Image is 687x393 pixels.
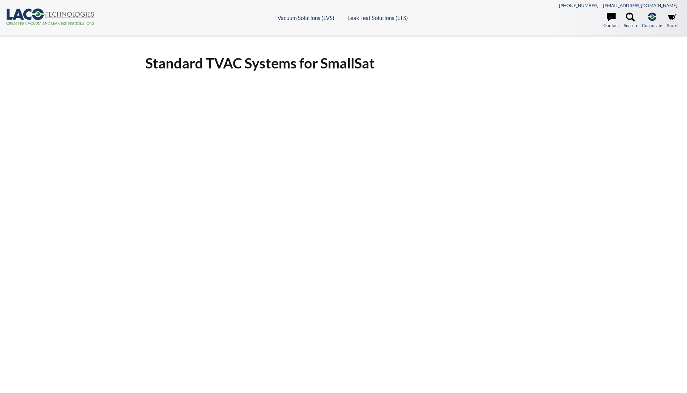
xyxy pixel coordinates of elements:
a: Search [624,13,637,29]
a: [PHONE_NUMBER] [559,3,599,8]
h1: Standard TVAC Systems for SmallSat [145,54,541,72]
a: Vacuum Solutions (LVS) [277,14,334,21]
a: Contact [603,13,619,29]
a: [EMAIL_ADDRESS][DOMAIN_NAME] [603,3,677,8]
a: Leak Test Solutions (LTS) [347,14,408,21]
span: Corporate [642,22,662,29]
a: Store [667,13,677,29]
